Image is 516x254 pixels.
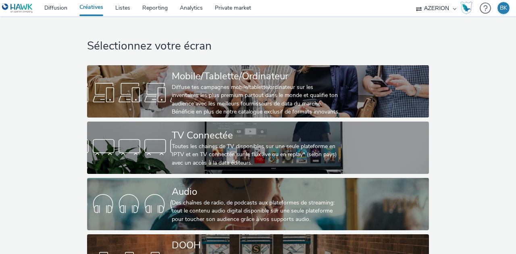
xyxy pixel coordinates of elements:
div: Audio [172,185,341,199]
a: TV ConnectéeToutes les chaines de TV disponibles sur une seule plateforme en IPTV et en TV connec... [87,122,429,174]
a: Mobile/Tablette/OrdinateurDiffuse tes campagnes mobile/tablette/ordinateur sur les inventaires le... [87,65,429,118]
div: Mobile/Tablette/Ordinateur [172,69,341,83]
div: TV Connectée [172,128,341,142]
a: AudioDes chaînes de radio, de podcasts aux plateformes de streaming: tout le contenu audio digita... [87,178,429,230]
img: undefined Logo [2,3,33,13]
a: Hawk Academy [460,2,476,14]
div: BK [500,2,507,14]
div: Des chaînes de radio, de podcasts aux plateformes de streaming: tout le contenu audio digital dis... [172,199,341,223]
div: Diffuse tes campagnes mobile/tablette/ordinateur sur les inventaires les plus premium partout dan... [172,83,341,116]
h1: Sélectionnez votre écran [87,39,429,54]
div: Toutes les chaines de TV disponibles sur une seule plateforme en IPTV et en TV connectée sur le f... [172,142,341,167]
div: DOOH [172,238,341,252]
img: Hawk Academy [460,2,472,14]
